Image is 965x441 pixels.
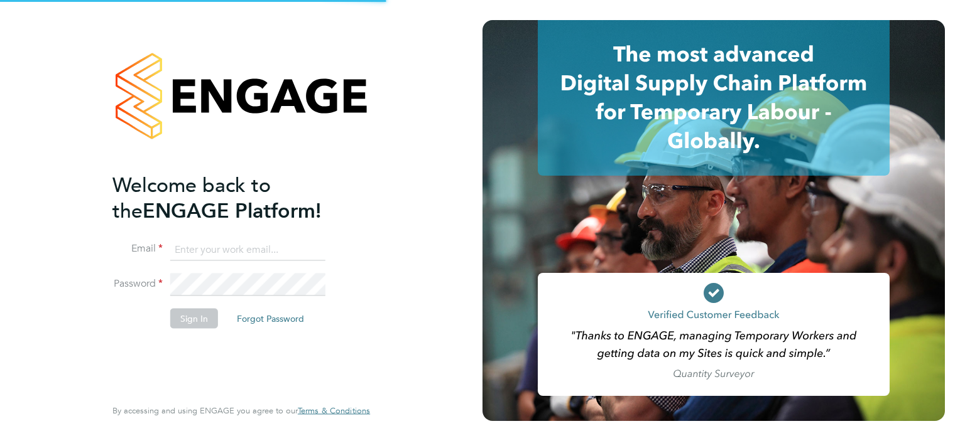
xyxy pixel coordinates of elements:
[170,238,325,261] input: Enter your work email...
[112,405,370,416] span: By accessing and using ENGAGE you agree to our
[112,242,163,255] label: Email
[298,406,370,416] a: Terms & Conditions
[227,309,314,329] button: Forgot Password
[112,173,271,223] span: Welcome back to the
[112,172,357,223] h2: ENGAGE Platform!
[112,277,163,290] label: Password
[170,309,218,329] button: Sign In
